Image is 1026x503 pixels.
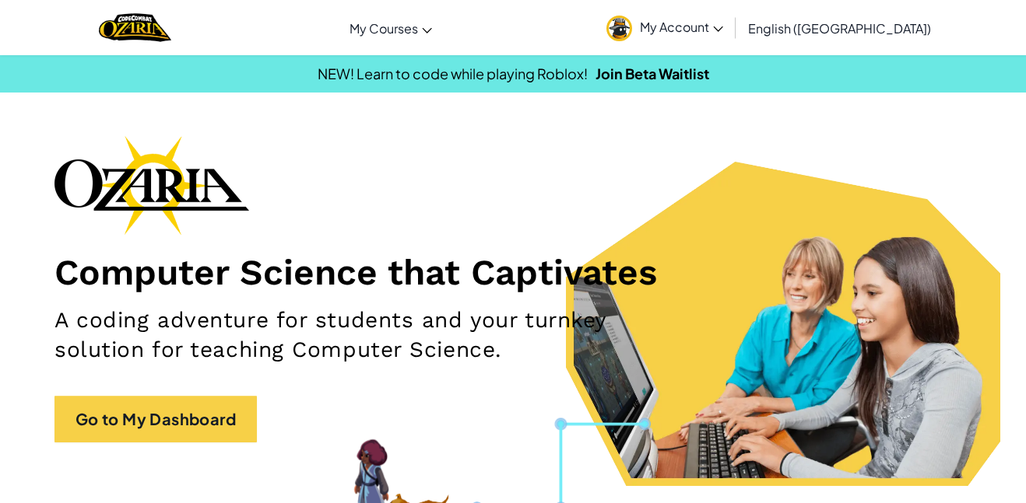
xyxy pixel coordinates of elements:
a: Join Beta Waitlist [596,65,709,82]
span: My Courses [350,20,418,37]
span: My Account [640,19,723,35]
a: English ([GEOGRAPHIC_DATA]) [740,7,939,49]
a: Go to My Dashboard [54,396,257,442]
a: Ozaria by CodeCombat logo [99,12,171,44]
span: NEW! Learn to code while playing Roblox! [318,65,588,82]
img: Home [99,12,171,44]
h2: A coding adventure for students and your turnkey solution for teaching Computer Science. [54,306,669,365]
a: My Courses [342,7,440,49]
a: My Account [599,3,731,52]
img: Ozaria branding logo [54,135,249,235]
h1: Computer Science that Captivates [54,250,972,294]
span: English ([GEOGRAPHIC_DATA]) [748,20,931,37]
img: avatar [606,16,632,41]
